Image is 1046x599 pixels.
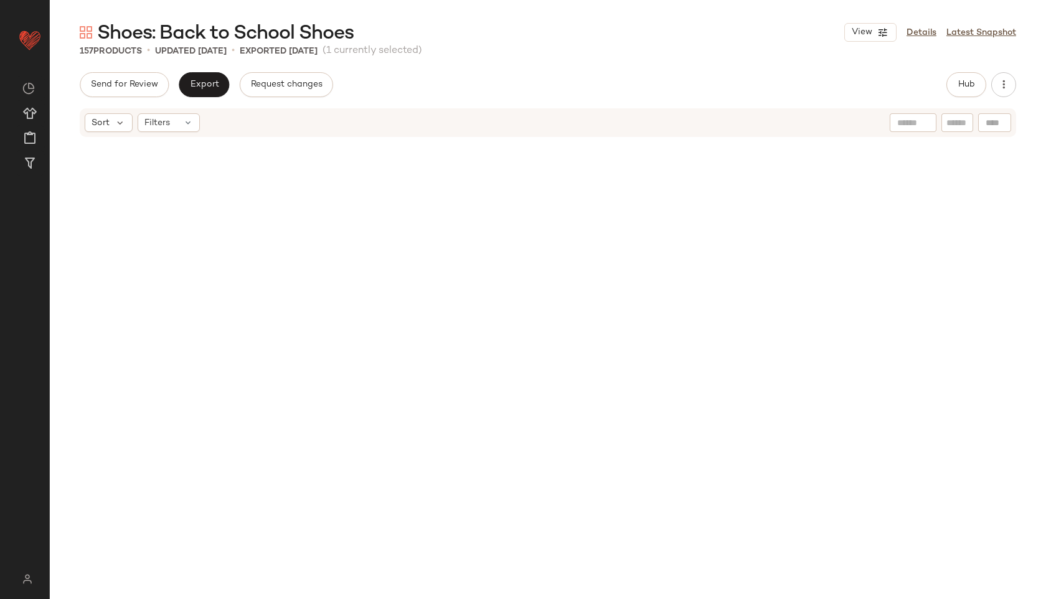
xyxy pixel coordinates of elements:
[15,574,39,584] img: svg%3e
[250,80,323,90] span: Request changes
[907,26,936,39] a: Details
[240,45,318,58] p: Exported [DATE]
[958,80,975,90] span: Hub
[155,45,227,58] p: updated [DATE]
[147,44,150,59] span: •
[144,116,170,130] span: Filters
[232,44,235,59] span: •
[97,21,354,46] span: Shoes: Back to School Shoes
[179,72,229,97] button: Export
[80,26,92,39] img: svg%3e
[240,72,333,97] button: Request changes
[851,27,872,37] span: View
[80,45,142,58] div: Products
[92,116,110,130] span: Sort
[323,44,422,59] span: (1 currently selected)
[946,72,986,97] button: Hub
[80,47,93,56] span: 157
[844,23,897,42] button: View
[946,26,1016,39] a: Latest Snapshot
[189,80,219,90] span: Export
[17,27,42,52] img: heart_red.DM2ytmEG.svg
[22,82,35,95] img: svg%3e
[90,80,158,90] span: Send for Review
[80,72,169,97] button: Send for Review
